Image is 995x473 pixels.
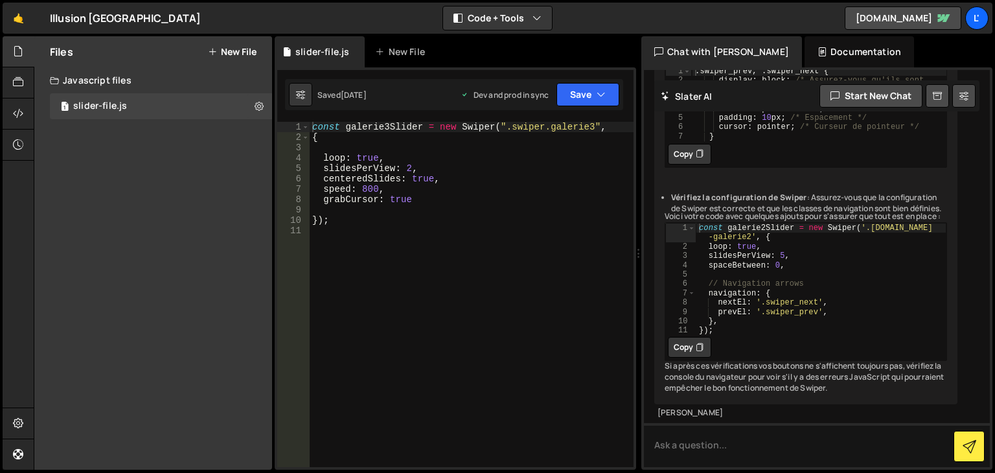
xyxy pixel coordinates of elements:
[277,122,310,132] div: 1
[658,408,954,419] div: [PERSON_NAME]
[34,67,272,93] div: Javascript files
[73,100,127,112] div: slider-file.js
[666,123,691,132] div: 6
[277,143,310,153] div: 3
[666,260,696,270] div: 4
[556,83,619,106] button: Save
[50,45,73,59] h2: Files
[666,242,696,251] div: 2
[375,45,429,58] div: New File
[277,153,310,163] div: 4
[666,251,696,260] div: 3
[641,36,802,67] div: Chat with [PERSON_NAME]
[666,288,696,297] div: 7
[666,298,696,307] div: 8
[666,270,696,279] div: 5
[461,89,549,100] div: Dev and prod in sync
[295,45,349,58] div: slider-file.js
[317,89,367,100] div: Saved
[277,205,310,215] div: 9
[668,337,711,358] button: Copy
[208,47,257,57] button: New File
[666,279,696,288] div: 6
[666,224,696,242] div: 1
[671,192,947,214] li: : Assurez-vous que la configuration de Swiper est correcte et que les classes de navigation sont ...
[671,192,807,203] strong: Vérifiez la configuration de Swiper
[661,90,713,102] h2: Slater AI
[277,163,310,174] div: 5
[50,93,272,119] div: 16569/45286.js
[666,132,691,141] div: 7
[3,3,34,34] a: 🤙
[61,102,69,113] span: 1
[668,144,711,165] button: Copy
[819,84,922,108] button: Start new chat
[666,113,691,122] div: 5
[277,194,310,205] div: 8
[666,307,696,316] div: 9
[443,6,552,30] button: Code + Tools
[277,215,310,225] div: 10
[277,184,310,194] div: 7
[666,67,691,76] div: 1
[965,6,989,30] a: L'
[277,225,310,236] div: 11
[845,6,961,30] a: [DOMAIN_NAME]
[341,89,367,100] div: [DATE]
[666,76,691,95] div: 2
[666,326,696,335] div: 11
[805,36,914,67] div: Documentation
[50,10,201,26] div: Illusion [GEOGRAPHIC_DATA]
[277,132,310,143] div: 2
[277,174,310,184] div: 6
[666,317,696,326] div: 10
